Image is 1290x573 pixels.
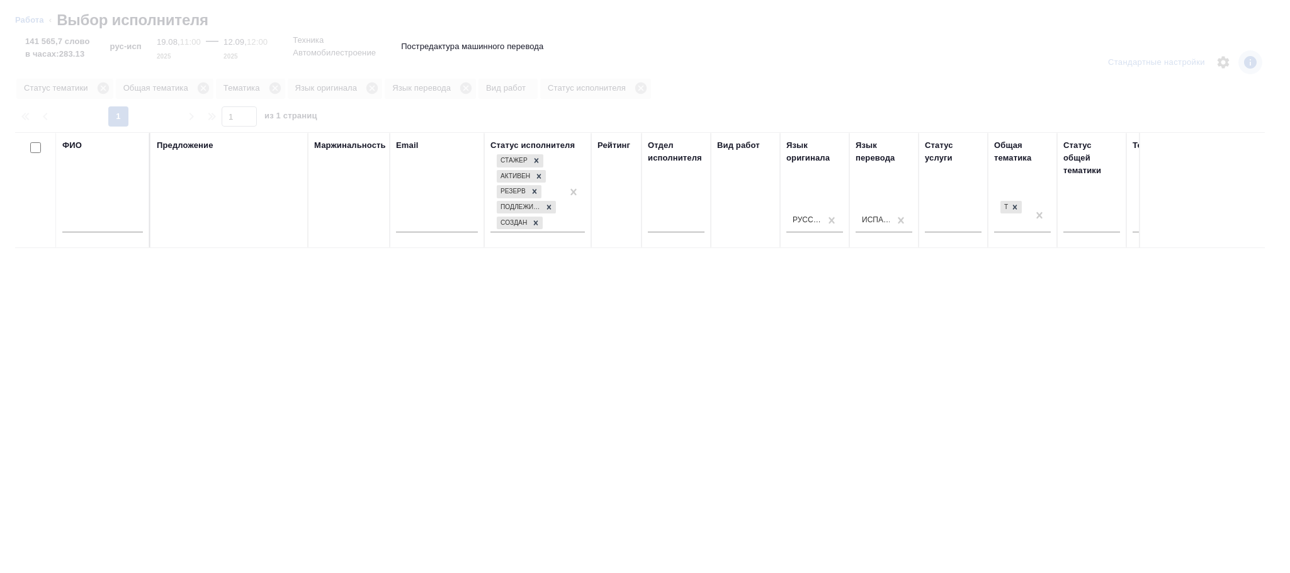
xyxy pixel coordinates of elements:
[1133,139,1170,152] div: Тематика
[497,170,532,183] div: Активен
[157,139,213,152] div: Предложение
[495,169,547,184] div: Стажер, Активен, Резерв, Подлежит внедрению, Создан
[495,200,557,215] div: Стажер, Активен, Резерв, Подлежит внедрению, Создан
[497,185,528,198] div: Резерв
[856,139,912,164] div: Язык перевода
[497,217,529,230] div: Создан
[314,139,386,152] div: Маржинальность
[497,154,529,167] div: Стажер
[1000,201,1008,214] div: Техника
[717,139,760,152] div: Вид работ
[1138,200,1187,215] div: Автомобилестроение
[786,139,843,164] div: Язык оригинала
[497,201,542,214] div: Подлежит внедрению
[495,153,545,169] div: Стажер, Активен, Резерв, Подлежит внедрению, Создан
[793,215,822,225] div: Русский
[495,184,543,200] div: Стажер, Активен, Резерв, Подлежит внедрению, Создан
[396,139,418,152] div: Email
[490,139,575,152] div: Статус исполнителя
[862,215,891,225] div: Испанский
[495,215,544,231] div: Стажер, Активен, Резерв, Подлежит внедрению, Создан
[648,139,704,164] div: Отдел исполнителя
[999,200,1023,215] div: Техника
[401,40,543,53] p: Постредактура машинного перевода
[597,139,630,152] div: Рейтинг
[925,139,982,164] div: Статус услуги
[62,139,82,152] div: ФИО
[994,139,1051,164] div: Общая тематика
[1063,139,1120,177] div: Статус общей тематики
